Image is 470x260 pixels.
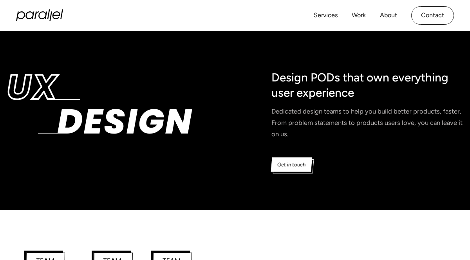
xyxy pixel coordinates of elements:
img: UX logo [7,70,80,104]
p: Dedicated design teams to help you build better products, faster. From problem statements to prod... [271,106,464,140]
img: design logo [38,104,192,139]
a: Get in touch [271,157,312,172]
a: About [380,10,397,21]
a: Contact [411,6,454,25]
h1: Design PODs that own everything user experience [271,70,464,101]
a: Services [314,10,338,21]
a: Work [352,10,366,21]
a: home [16,9,63,21]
